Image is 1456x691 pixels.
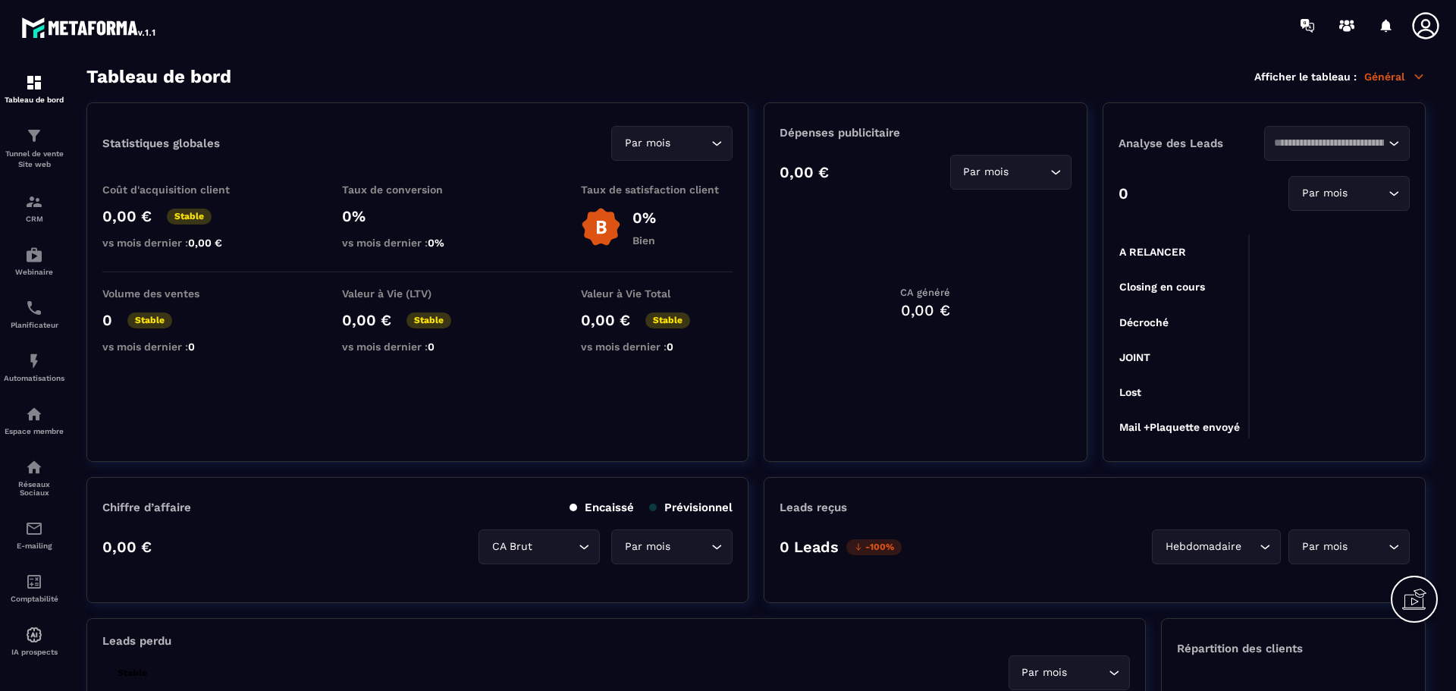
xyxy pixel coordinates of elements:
span: Par mois [1298,539,1351,555]
p: E-mailing [4,542,64,550]
p: Stable [645,313,690,328]
p: CRM [4,215,64,223]
p: -100% [846,539,902,555]
p: vs mois dernier : [581,341,733,353]
input: Search for option [1351,539,1385,555]
img: accountant [25,573,43,591]
p: Stable [406,313,451,328]
img: automations [25,352,43,370]
p: 0,00 € [581,311,630,329]
p: Taux de satisfaction client [581,184,733,196]
span: Hebdomadaire [1162,539,1244,555]
p: Dépenses publicitaire [780,126,1071,140]
p: Espace membre [4,427,64,435]
h3: Tableau de bord [86,66,231,87]
p: 0 [1119,184,1128,203]
a: automationsautomationsWebinaire [4,234,64,287]
p: 0 Leads [780,538,839,556]
p: Chiffre d’affaire [102,501,191,514]
tspan: Mail +Plaquette envoyé [1119,421,1240,434]
span: 0 [428,341,435,353]
div: Search for option [950,155,1072,190]
p: vs mois dernier : [342,341,494,353]
p: Valeur à Vie Total [581,287,733,300]
p: 0,00 € [342,311,391,329]
p: Stable [127,313,172,328]
p: Bien [632,234,656,247]
p: Répartition des clients [1177,642,1410,655]
p: Tunnel de vente Site web [4,149,64,170]
div: Search for option [1009,655,1130,690]
p: Leads reçus [780,501,847,514]
div: Search for option [1264,126,1410,161]
input: Search for option [1351,185,1385,202]
tspan: Closing en cours [1119,281,1205,294]
a: formationformationCRM [4,181,64,234]
p: IA prospects [4,648,64,656]
span: 0% [428,237,444,249]
span: 0 [667,341,673,353]
tspan: Lost [1119,386,1141,398]
p: Prévisionnel [649,501,733,514]
a: accountantaccountantComptabilité [4,561,64,614]
a: schedulerschedulerPlanificateur [4,287,64,341]
p: Leads perdu [102,634,171,648]
a: emailemailE-mailing [4,508,64,561]
p: vs mois dernier : [102,341,254,353]
tspan: A RELANCER [1119,246,1186,258]
span: Par mois [621,539,673,555]
p: 0,00 € [102,207,152,225]
input: Search for option [1071,664,1105,681]
p: Webinaire [4,268,64,276]
input: Search for option [1012,164,1046,181]
p: Comptabilité [4,595,64,603]
a: formationformationTableau de bord [4,62,64,115]
span: Par mois [1298,185,1351,202]
a: automationsautomationsEspace membre [4,394,64,447]
span: Par mois [960,164,1012,181]
span: 0 [188,341,195,353]
p: vs mois dernier : [102,237,254,249]
div: Search for option [611,529,733,564]
p: 0% [342,207,494,225]
p: Stable [167,209,212,225]
a: social-networksocial-networkRéseaux Sociaux [4,447,64,508]
img: formation [25,127,43,145]
img: social-network [25,458,43,476]
tspan: JOINT [1119,351,1150,363]
p: 0,00 € [780,163,829,181]
span: CA Brut [488,539,535,555]
img: logo [21,14,158,41]
p: Réseaux Sociaux [4,480,64,497]
input: Search for option [673,135,708,152]
p: Statistiques globales [102,137,220,150]
div: Search for option [1288,176,1410,211]
img: automations [25,626,43,644]
img: formation [25,193,43,211]
p: Analyse des Leads [1119,137,1264,150]
div: Search for option [1152,529,1281,564]
div: Search for option [611,126,733,161]
p: Automatisations [4,374,64,382]
img: automations [25,405,43,423]
a: formationformationTunnel de vente Site web [4,115,64,181]
a: automationsautomationsAutomatisations [4,341,64,394]
p: vs mois dernier : [342,237,494,249]
span: Par mois [1018,664,1071,681]
span: 0,00 € [188,237,222,249]
tspan: Décroché [1119,316,1169,328]
p: 0 [102,311,112,329]
p: 0% [632,209,656,227]
div: Search for option [1288,529,1410,564]
p: Volume des ventes [102,287,254,300]
p: Valeur à Vie (LTV) [342,287,494,300]
p: Afficher le tableau : [1254,71,1357,83]
p: Coût d'acquisition client [102,184,254,196]
img: formation [25,74,43,92]
p: 0,00 € [102,538,152,556]
img: scheduler [25,299,43,317]
input: Search for option [673,539,708,555]
input: Search for option [535,539,575,555]
p: Taux de conversion [342,184,494,196]
p: Tableau de bord [4,96,64,104]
